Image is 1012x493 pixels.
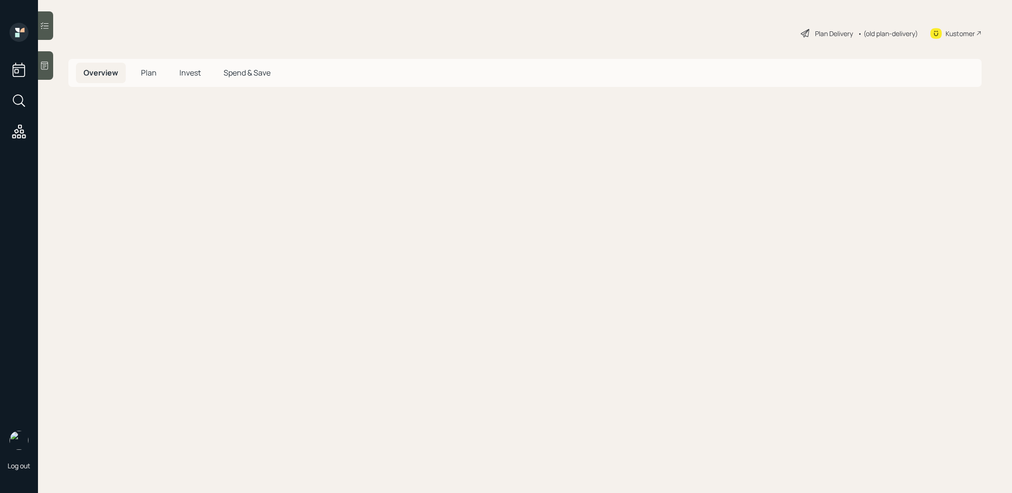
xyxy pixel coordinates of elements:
[8,461,30,470] div: Log out
[141,67,157,78] span: Plan
[9,431,28,450] img: treva-nostdahl-headshot.png
[815,28,853,38] div: Plan Delivery
[224,67,271,78] span: Spend & Save
[946,28,975,38] div: Kustomer
[179,67,201,78] span: Invest
[84,67,118,78] span: Overview
[858,28,918,38] div: • (old plan-delivery)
